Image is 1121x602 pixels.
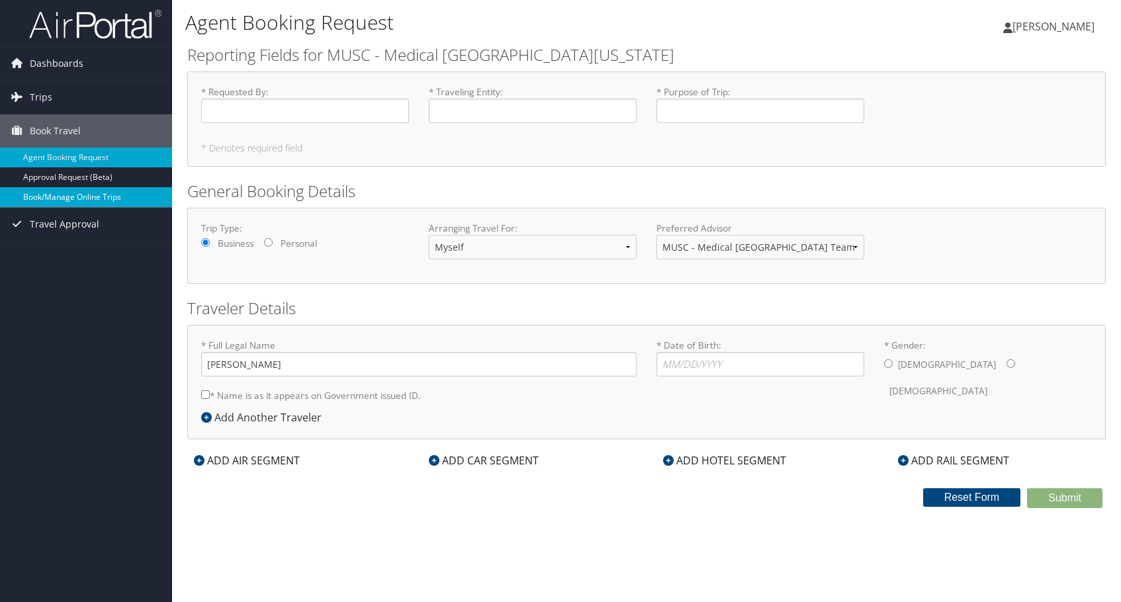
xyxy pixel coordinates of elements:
[1007,359,1015,368] input: * Gender:[DEMOGRAPHIC_DATA][DEMOGRAPHIC_DATA]
[201,383,421,408] label: * Name is as it appears on Government issued ID.
[422,452,545,468] div: ADD CAR SEGMENT
[201,222,409,235] label: Trip Type:
[281,237,317,250] label: Personal
[429,99,637,123] input: * Traveling Entity:
[656,352,864,376] input: * Date of Birth:
[201,85,409,123] label: * Requested By :
[656,452,793,468] div: ADD HOTEL SEGMENT
[429,222,637,235] label: Arranging Travel For:
[656,339,864,376] label: * Date of Birth:
[30,114,81,148] span: Book Travel
[218,237,253,250] label: Business
[201,352,637,376] input: * Full Legal Name
[201,99,409,123] input: * Requested By:
[30,47,83,80] span: Dashboards
[1027,488,1102,508] button: Submit
[884,339,1092,404] label: * Gender:
[889,378,987,404] label: [DEMOGRAPHIC_DATA]
[429,85,637,123] label: * Traveling Entity :
[187,44,1106,66] h2: Reporting Fields for MUSC - Medical [GEOGRAPHIC_DATA][US_STATE]
[201,409,328,425] div: Add Another Traveler
[898,352,996,377] label: [DEMOGRAPHIC_DATA]
[29,9,161,40] img: airportal-logo.png
[1012,19,1095,34] span: [PERSON_NAME]
[187,452,306,468] div: ADD AIR SEGMENT
[185,9,800,36] h1: Agent Booking Request
[201,339,637,376] label: * Full Legal Name
[187,297,1106,320] h2: Traveler Details
[30,81,52,114] span: Trips
[923,488,1021,507] button: Reset Form
[884,359,893,368] input: * Gender:[DEMOGRAPHIC_DATA][DEMOGRAPHIC_DATA]
[187,180,1106,202] h2: General Booking Details
[891,452,1016,468] div: ADD RAIL SEGMENT
[1003,7,1108,46] a: [PERSON_NAME]
[656,222,864,235] label: Preferred Advisor
[656,85,864,123] label: * Purpose of Trip :
[201,144,1092,153] h5: * Denotes required field
[30,208,99,241] span: Travel Approval
[656,99,864,123] input: * Purpose of Trip:
[201,390,210,399] input: * Name is as it appears on Government issued ID.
